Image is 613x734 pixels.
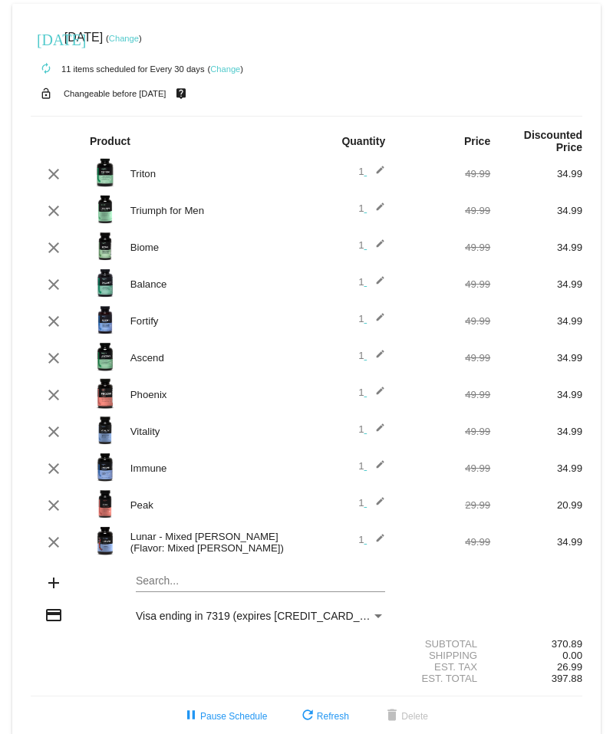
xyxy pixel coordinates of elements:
[44,574,63,592] mat-icon: add
[37,84,55,104] mat-icon: lock_open
[490,389,582,400] div: 34.99
[44,496,63,515] mat-icon: clear
[358,239,385,251] span: 1
[358,534,385,545] span: 1
[490,426,582,437] div: 34.99
[123,205,307,216] div: Triumph for Men
[562,650,582,661] span: 0.00
[90,268,120,298] img: Image-1-Carousel-Balance-transp.png
[298,707,317,726] mat-icon: refresh
[44,423,63,441] mat-icon: clear
[367,239,385,257] mat-icon: edit
[398,638,490,650] div: Subtotal
[286,703,361,730] button: Refresh
[136,610,393,622] span: Visa ending in 7319 (expires [CREDIT_CARD_DATA])
[109,34,139,43] a: Change
[44,459,63,478] mat-icon: clear
[90,231,120,262] img: Image-1-Carousel-Biome-Transp.png
[123,531,307,554] div: Lunar - Mixed [PERSON_NAME] (Flavor: Mixed [PERSON_NAME])
[37,29,55,48] mat-icon: [DATE]
[90,341,120,372] img: Image-1-Carousel-Ascend-Transp.png
[123,426,307,437] div: Vitality
[44,165,63,183] mat-icon: clear
[398,205,490,216] div: 49.99
[367,459,385,478] mat-icon: edit
[31,64,205,74] small: 11 items scheduled for Every 30 days
[136,575,385,588] input: Search...
[90,378,120,409] img: Image-1-Carousel-Phoenix-2025.png
[90,525,120,556] img: Image-1-Carousel-Lunar-MB-Roman-Berezecky.png
[490,278,582,290] div: 34.99
[490,462,582,474] div: 34.99
[383,707,401,726] mat-icon: delete
[44,239,63,257] mat-icon: clear
[44,275,63,294] mat-icon: clear
[44,349,63,367] mat-icon: clear
[464,135,490,147] strong: Price
[398,242,490,253] div: 49.99
[490,168,582,179] div: 34.99
[123,278,307,290] div: Balance
[490,242,582,253] div: 34.99
[490,315,582,327] div: 34.99
[358,166,385,177] span: 1
[490,536,582,548] div: 34.99
[44,606,63,624] mat-icon: credit_card
[90,304,120,335] img: Image-1-Carousel-Fortify-Transp.png
[398,352,490,364] div: 49.99
[398,650,490,661] div: Shipping
[367,349,385,367] mat-icon: edit
[123,389,307,400] div: Phoenix
[358,350,385,361] span: 1
[44,312,63,331] mat-icon: clear
[44,533,63,551] mat-icon: clear
[367,202,385,220] mat-icon: edit
[123,168,307,179] div: Triton
[358,497,385,509] span: 1
[136,610,385,622] mat-select: Payment Method
[90,415,120,446] img: Image-1-Vitality-1000x1000-1.png
[106,34,142,43] small: ( )
[64,89,166,98] small: Changeable before [DATE]
[398,389,490,400] div: 49.99
[367,275,385,294] mat-icon: edit
[358,276,385,288] span: 1
[90,135,130,147] strong: Product
[37,60,55,78] mat-icon: autorenew
[358,423,385,435] span: 1
[367,423,385,441] mat-icon: edit
[383,711,428,722] span: Delete
[123,315,307,327] div: Fortify
[398,315,490,327] div: 49.99
[172,84,190,104] mat-icon: live_help
[358,387,385,398] span: 1
[367,533,385,551] mat-icon: edit
[90,157,120,188] img: Image-1-Carousel-Triton-Transp.png
[210,64,240,74] a: Change
[207,64,243,74] small: ( )
[90,489,120,519] img: Image-1-Carousel-Peak-1000x1000-1.png
[341,135,385,147] strong: Quantity
[44,386,63,404] mat-icon: clear
[490,205,582,216] div: 34.99
[398,462,490,474] div: 49.99
[123,242,307,253] div: Biome
[398,278,490,290] div: 49.99
[123,462,307,474] div: Immune
[398,536,490,548] div: 49.99
[398,168,490,179] div: 49.99
[552,673,582,684] span: 397.88
[398,426,490,437] div: 49.99
[524,129,582,153] strong: Discounted Price
[557,661,582,673] span: 26.99
[90,194,120,225] img: Image-1-Triumph_carousel-front-transp.png
[367,165,385,183] mat-icon: edit
[371,703,440,730] button: Delete
[398,673,490,684] div: Est. Total
[490,638,582,650] div: 370.89
[398,661,490,673] div: Est. Tax
[367,496,385,515] mat-icon: edit
[398,499,490,511] div: 29.99
[90,452,120,482] img: Image-1-Carousel-Immune-transp.png
[182,711,267,722] span: Pause Schedule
